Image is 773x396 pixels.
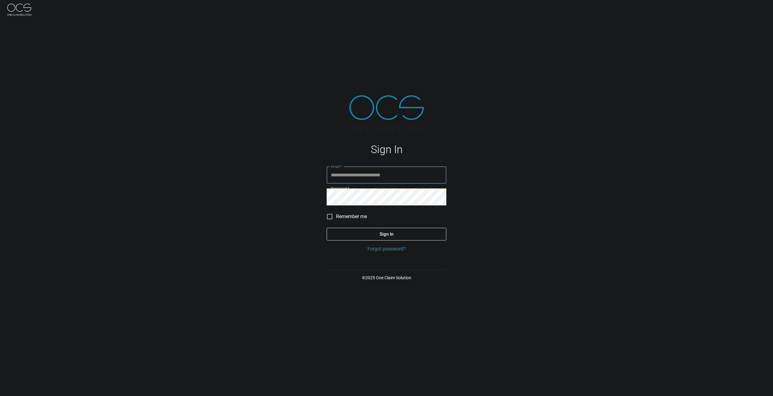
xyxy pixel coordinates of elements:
img: ocs-logo-white-transparent.png [7,4,31,16]
img: ocs-logo-tra.png [349,95,424,133]
label: Password [331,186,349,191]
p: © 2025 One Claim Solution [327,275,446,281]
h1: Sign In [327,143,446,156]
span: Remember me [336,213,367,220]
label: Email [331,164,342,169]
button: Sign In [327,228,446,241]
a: Forgot password? [327,245,446,253]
